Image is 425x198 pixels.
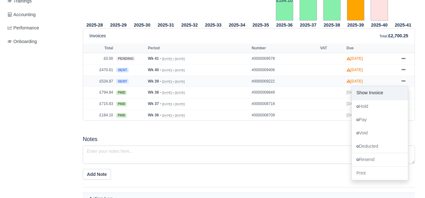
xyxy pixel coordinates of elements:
[345,44,396,53] th: Due
[250,53,319,65] td: #0000009578
[250,64,319,76] td: #0000009406
[273,21,296,28] th: 2025-36
[250,98,319,109] td: #0000008718
[148,68,161,72] strong: Wk 40 -
[116,102,127,106] span: paid
[347,56,363,61] strong: [DATE]
[352,113,408,126] a: Pay
[352,167,408,180] a: Print
[319,44,345,53] th: VAT
[116,90,127,95] span: paid
[352,100,408,113] a: Hold
[83,169,111,180] button: Add Note
[352,86,408,100] a: Show Invoice
[367,21,391,28] th: 2025-40
[388,33,408,38] strong: £2,700.25
[148,113,161,117] strong: Wk 36 -
[154,21,178,28] th: 2025-31
[5,35,75,48] a: Onboarding
[116,56,135,61] span: pending
[391,21,415,28] th: 2025-41
[148,90,161,95] strong: Wk 38 -
[162,80,185,84] small: [DATE] » [DATE]
[379,32,408,40] div: :
[344,21,367,28] th: 2025-39
[379,34,387,38] small: Total
[352,139,408,153] a: Deducted
[83,53,115,65] td: £0.00
[83,44,115,53] th: Total
[83,76,115,87] td: £534.87
[83,136,415,143] h5: Notes
[89,33,106,39] h6: Invoices
[201,21,225,28] th: 2025-33
[225,21,249,28] th: 2025-34
[347,68,363,72] strong: [DATE]
[148,102,161,106] strong: Wk 37 -
[393,168,425,198] iframe: Chat Widget
[116,113,127,118] span: paid
[162,102,185,106] small: [DATE] » [DATE]
[250,76,319,87] td: #0000009222
[148,56,161,61] strong: Wk 41 -
[83,109,115,121] td: £184.10
[5,9,75,21] a: Accounting
[106,21,130,28] th: 2025-29
[250,44,319,53] th: Number
[83,21,106,28] th: 2025-28
[116,68,129,72] span: sent
[8,24,39,32] span: Performance
[116,79,129,84] span: sent
[249,21,273,28] th: 2025-35
[162,57,185,61] small: [DATE] » [DATE]
[83,64,115,76] td: £470.61
[5,22,75,34] a: Performance
[83,87,115,98] td: £794.84
[162,68,185,72] small: [DATE] » [DATE]
[178,21,201,28] th: 2025-32
[83,98,115,109] td: £715.83
[250,87,319,98] td: #0000008849
[162,114,185,117] small: [DATE] » [DATE]
[8,11,36,18] span: Accounting
[296,21,320,28] th: 2025-37
[347,79,363,84] strong: [DATE]
[250,109,319,121] td: #0000008709
[352,126,408,139] a: Void
[347,102,359,106] span: [DATE]
[352,153,408,166] a: Resend
[8,38,37,45] span: Onboarding
[146,44,250,53] th: Period
[347,113,359,117] span: [DATE]
[347,90,359,95] span: [DATE]
[320,21,344,28] th: 2025-38
[130,21,154,28] th: 2025-30
[148,79,161,84] strong: Wk 39 -
[162,91,185,95] small: [DATE] » [DATE]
